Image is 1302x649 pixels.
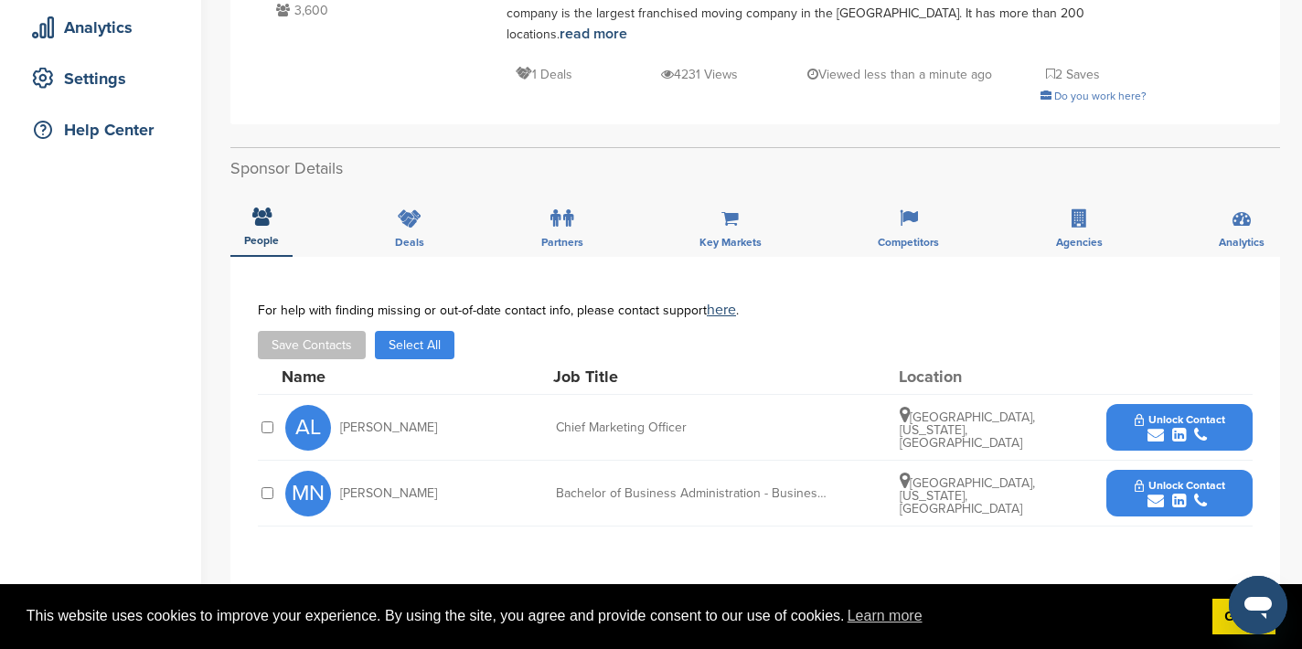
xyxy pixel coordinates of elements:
[340,421,437,434] span: [PERSON_NAME]
[1229,576,1287,634] iframe: Button to launch messaging window
[340,487,437,500] span: [PERSON_NAME]
[258,331,366,359] button: Save Contacts
[1113,400,1247,455] button: Unlock Contact
[27,11,183,44] div: Analytics
[395,237,424,248] span: Deals
[707,301,736,319] a: here
[1219,237,1265,248] span: Analytics
[27,62,183,95] div: Settings
[285,405,331,451] span: AL
[27,113,183,146] div: Help Center
[18,58,183,100] a: Settings
[807,63,992,86] p: Viewed less than a minute ago
[1135,479,1225,492] span: Unlock Contact
[18,6,183,48] a: Analytics
[282,368,483,385] div: Name
[878,237,939,248] span: Competitors
[560,25,627,43] a: read more
[1135,413,1225,426] span: Unlock Contact
[899,368,1036,385] div: Location
[900,475,1035,516] span: [GEOGRAPHIC_DATA], [US_STATE], [GEOGRAPHIC_DATA]
[556,487,830,500] div: Bachelor of Business Administration - Business Management Emphasis and Sport & Event Management E...
[556,421,830,434] div: Chief Marketing Officer
[553,368,827,385] div: Job Title
[230,156,1280,181] h2: Sponsor Details
[541,237,583,248] span: Partners
[27,602,1198,630] span: This website uses cookies to improve your experience. By using the site, you agree and provide co...
[18,109,183,151] a: Help Center
[1056,237,1103,248] span: Agencies
[900,410,1035,451] span: [GEOGRAPHIC_DATA], [US_STATE], [GEOGRAPHIC_DATA]
[1212,599,1275,635] a: dismiss cookie message
[699,237,762,248] span: Key Markets
[1054,90,1147,102] span: Do you work here?
[285,471,331,516] span: MN
[661,63,738,86] p: 4231 Views
[1113,466,1247,521] button: Unlock Contact
[1046,63,1100,86] p: 2 Saves
[516,63,572,86] p: 1 Deals
[375,331,454,359] button: Select All
[258,303,1253,317] div: For help with finding missing or out-of-date contact info, please contact support .
[244,235,279,246] span: People
[845,602,925,630] a: learn more about cookies
[1041,90,1147,102] a: Do you work here?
